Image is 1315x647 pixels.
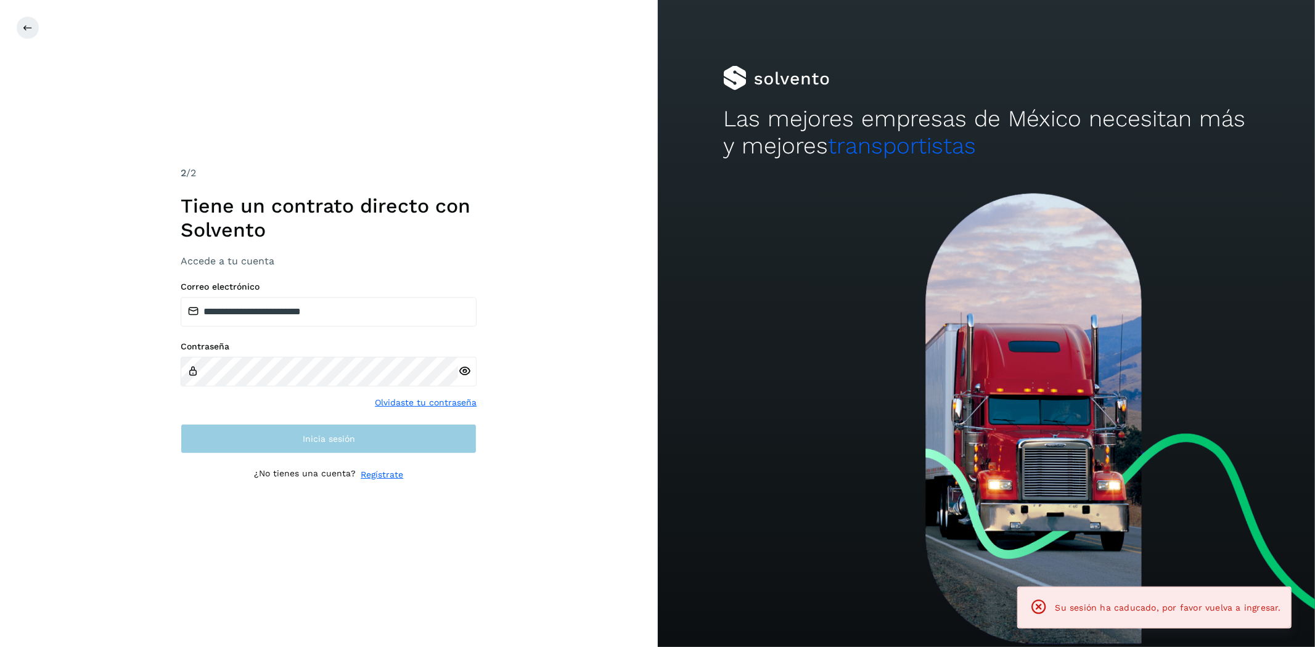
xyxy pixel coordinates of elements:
[723,105,1249,160] h2: Las mejores empresas de México necesitan más y mejores
[181,166,477,181] div: /2
[181,255,477,267] h3: Accede a tu cuenta
[828,132,976,159] span: transportistas
[181,341,477,352] label: Contraseña
[375,396,477,409] a: Olvidaste tu contraseña
[254,468,356,481] p: ¿No tienes una cuenta?
[1055,603,1281,612] span: Su sesión ha caducado, por favor vuelva a ingresar.
[361,468,403,481] a: Regístrate
[181,424,477,454] button: Inicia sesión
[181,194,477,242] h1: Tiene un contrato directo con Solvento
[303,434,355,443] span: Inicia sesión
[181,167,186,179] span: 2
[181,282,477,292] label: Correo electrónico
